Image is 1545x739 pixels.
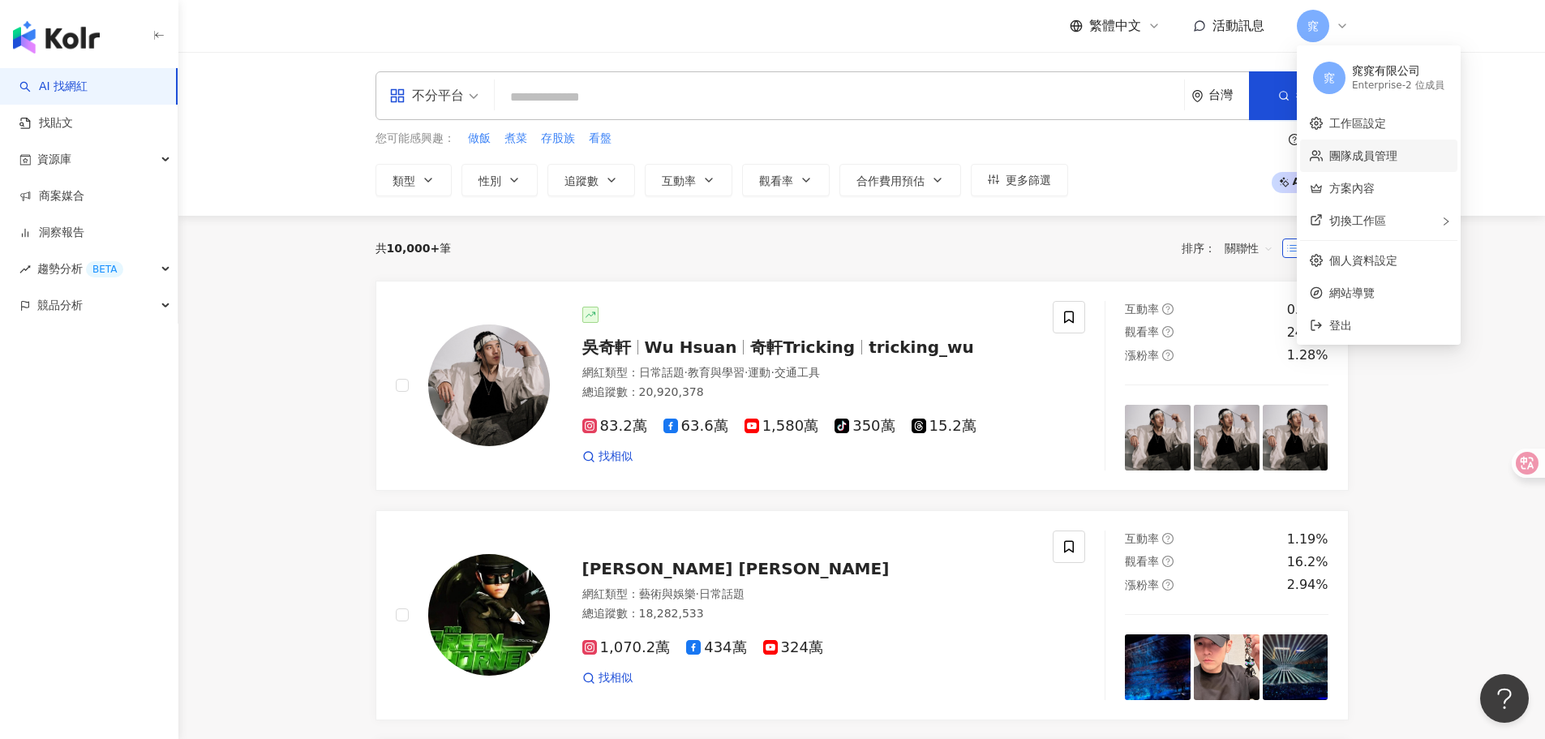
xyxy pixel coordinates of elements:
[1162,303,1174,315] span: question-circle
[389,83,464,109] div: 不分平台
[1162,350,1174,361] span: question-circle
[588,130,612,148] button: 看盤
[645,164,732,196] button: 互動率
[582,385,1034,401] div: 總追蹤數 ： 20,920,378
[759,174,793,187] span: 觀看率
[479,174,501,187] span: 性別
[1329,149,1397,162] a: 團隊成員管理
[387,242,440,255] span: 10,000+
[1225,235,1273,261] span: 關聯性
[1191,90,1204,102] span: environment
[582,418,647,435] span: 83.2萬
[37,141,71,178] span: 資源庫
[599,449,633,465] span: 找相似
[1194,405,1260,470] img: post-image
[582,449,633,465] a: 找相似
[1263,405,1328,470] img: post-image
[1125,634,1191,700] img: post-image
[1329,117,1386,130] a: 工作區設定
[461,164,538,196] button: 性別
[582,606,1034,622] div: 總追蹤數 ： 18,282,533
[37,251,123,287] span: 趨勢分析
[1212,18,1264,33] span: 活動訊息
[1194,634,1260,700] img: post-image
[1287,324,1328,342] div: 24.5%
[582,670,633,686] a: 找相似
[467,130,491,148] button: 做飯
[37,287,83,324] span: 競品分析
[1329,182,1375,195] a: 方案內容
[699,587,745,600] span: 日常話題
[389,88,406,104] span: appstore
[504,131,527,147] span: 煮菜
[1287,553,1328,571] div: 16.2%
[19,225,84,241] a: 洞察報告
[1006,174,1051,187] span: 更多篩選
[19,188,84,204] a: 商案媒合
[1329,319,1352,332] span: 登出
[1125,349,1159,362] span: 漲粉率
[86,261,123,277] div: BETA
[856,174,925,187] span: 合作費用預估
[428,554,550,676] img: KOL Avatar
[1352,79,1444,92] div: Enterprise - 2 位成員
[541,131,575,147] span: 存股族
[582,639,671,656] span: 1,070.2萬
[428,324,550,446] img: KOL Avatar
[1089,17,1141,35] span: 繁體中文
[839,164,961,196] button: 合作費用預估
[1162,579,1174,591] span: question-circle
[742,164,830,196] button: 觀看率
[775,366,820,379] span: 交通工具
[1296,89,1319,102] span: 搜尋
[393,174,415,187] span: 類型
[582,586,1034,603] div: 網紅類型 ：
[1480,674,1529,723] iframe: Help Scout Beacon - Open
[1125,405,1191,470] img: post-image
[1329,254,1397,267] a: 個人資料設定
[1307,17,1319,35] span: 窕
[1162,326,1174,337] span: question-circle
[1287,576,1328,594] div: 2.94%
[1125,303,1159,316] span: 互動率
[1352,63,1444,79] div: 窕窕有限公司
[582,559,890,578] span: [PERSON_NAME] [PERSON_NAME]
[663,418,728,435] span: 63.6萬
[685,366,688,379] span: ·
[582,365,1034,381] div: 網紅類型 ：
[1329,284,1448,302] span: 網站導覽
[748,366,770,379] span: 運動
[1263,634,1328,700] img: post-image
[13,21,100,54] img: logo
[645,337,737,357] span: Wu Hsuan
[589,131,612,147] span: 看盤
[1125,532,1159,545] span: 互動率
[835,418,895,435] span: 350萬
[376,242,452,255] div: 共 筆
[547,164,635,196] button: 追蹤數
[1208,88,1249,102] div: 台灣
[971,164,1068,196] button: 更多篩選
[376,131,455,147] span: 您可能感興趣：
[1125,555,1159,568] span: 觀看率
[696,587,699,600] span: ·
[770,366,774,379] span: ·
[1249,71,1348,120] button: 搜尋
[912,418,976,435] span: 15.2萬
[376,281,1349,491] a: KOL Avatar吳奇軒Wu Hsuan奇軒Trickingtricking_wu網紅類型：日常話題·教育與學習·運動·交通工具總追蹤數：20,920,37883.2萬63.6萬1,580萬3...
[1324,69,1335,87] span: 窕
[582,337,631,357] span: 吳奇軒
[540,130,576,148] button: 存股族
[763,639,823,656] span: 324萬
[1125,578,1159,591] span: 漲粉率
[1125,325,1159,338] span: 觀看率
[639,366,685,379] span: 日常話題
[1162,556,1174,567] span: question-circle
[468,131,491,147] span: 做飯
[19,115,73,131] a: 找貼文
[688,366,745,379] span: 教育與學習
[662,174,696,187] span: 互動率
[745,418,819,435] span: 1,580萬
[599,670,633,686] span: 找相似
[19,264,31,275] span: rise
